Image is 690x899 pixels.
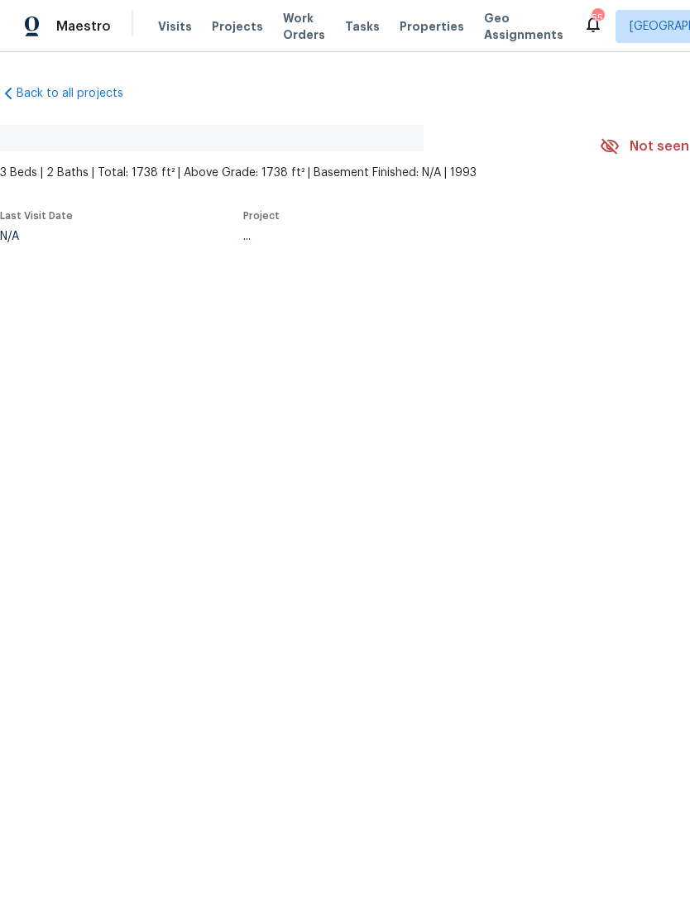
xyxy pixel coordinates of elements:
[400,18,464,35] span: Properties
[212,18,263,35] span: Projects
[592,10,603,26] div: 55
[243,211,280,221] span: Project
[243,231,561,242] div: ...
[283,10,325,43] span: Work Orders
[56,18,111,35] span: Maestro
[484,10,563,43] span: Geo Assignments
[158,18,192,35] span: Visits
[345,21,380,32] span: Tasks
